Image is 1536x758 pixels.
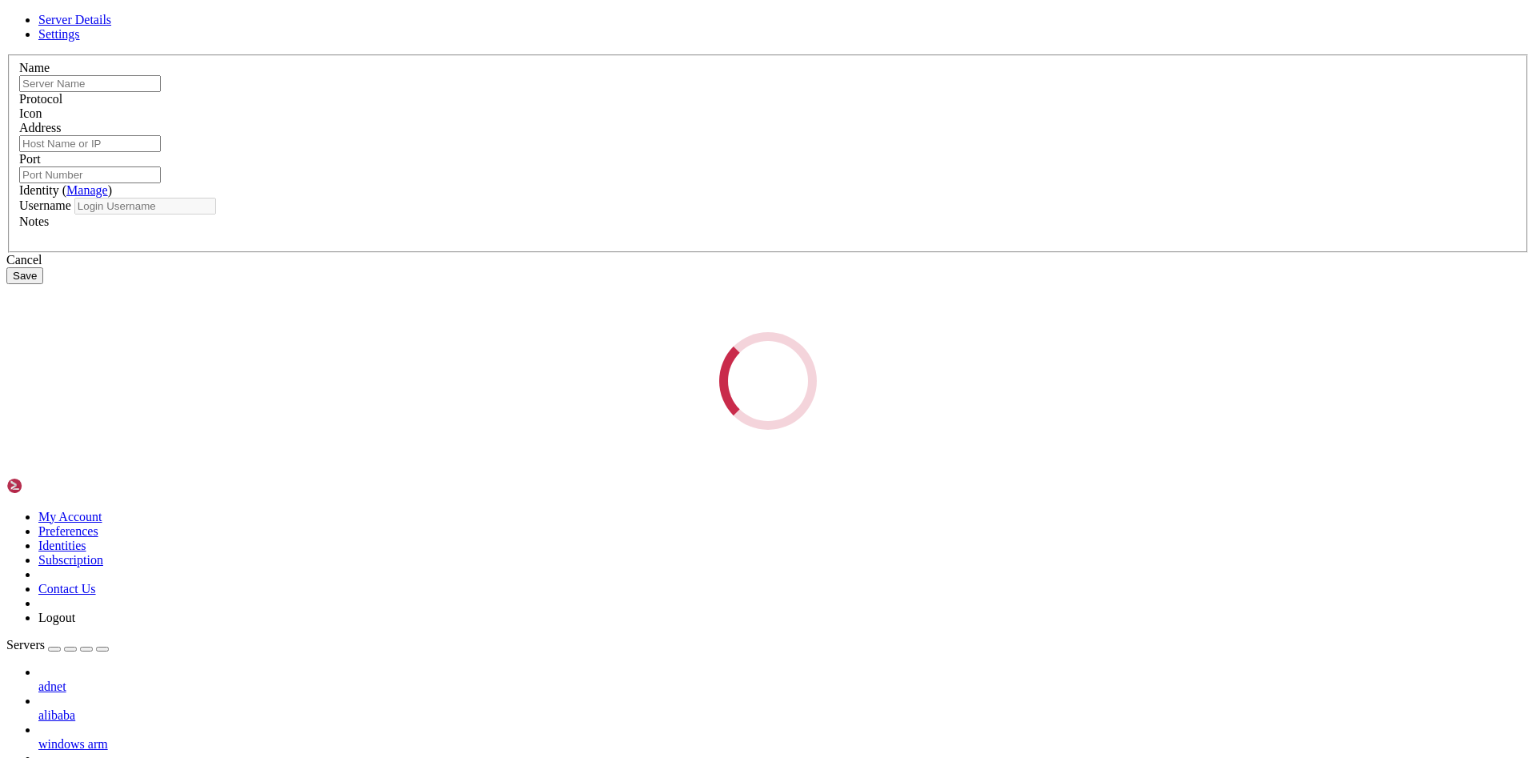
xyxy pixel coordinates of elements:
img: Shellngn [6,478,98,494]
a: Identities [38,539,86,552]
label: Username [19,199,71,212]
button: Save [6,267,43,284]
span: ( ) [62,183,112,197]
a: Logout [38,611,75,624]
label: Notes [19,215,49,228]
a: Contact Us [38,582,96,596]
input: Host Name or IP [19,135,161,152]
a: Preferences [38,524,98,538]
span: windows arm [38,737,108,751]
a: Server Details [38,13,111,26]
a: My Account [38,510,102,523]
input: Port Number [19,166,161,183]
a: Subscription [38,553,103,567]
label: Name [19,61,50,74]
a: Servers [6,638,109,652]
label: Identity [19,183,112,197]
li: alibaba [38,694,1530,723]
div: Loading... [719,332,817,430]
label: Address [19,121,61,134]
div: Cancel [6,253,1530,267]
span: Servers [6,638,45,652]
a: Manage [66,183,108,197]
a: alibaba [38,708,1530,723]
label: Icon [19,106,42,120]
li: windows arm [38,723,1530,752]
span: alibaba [38,708,75,722]
input: Server Name [19,75,161,92]
li: adnet [38,665,1530,694]
label: Port [19,152,41,166]
label: Protocol [19,92,62,106]
a: windows arm [38,737,1530,752]
a: Settings [38,27,80,41]
span: adnet [38,680,66,693]
a: adnet [38,680,1530,694]
input: Login Username [74,198,216,215]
